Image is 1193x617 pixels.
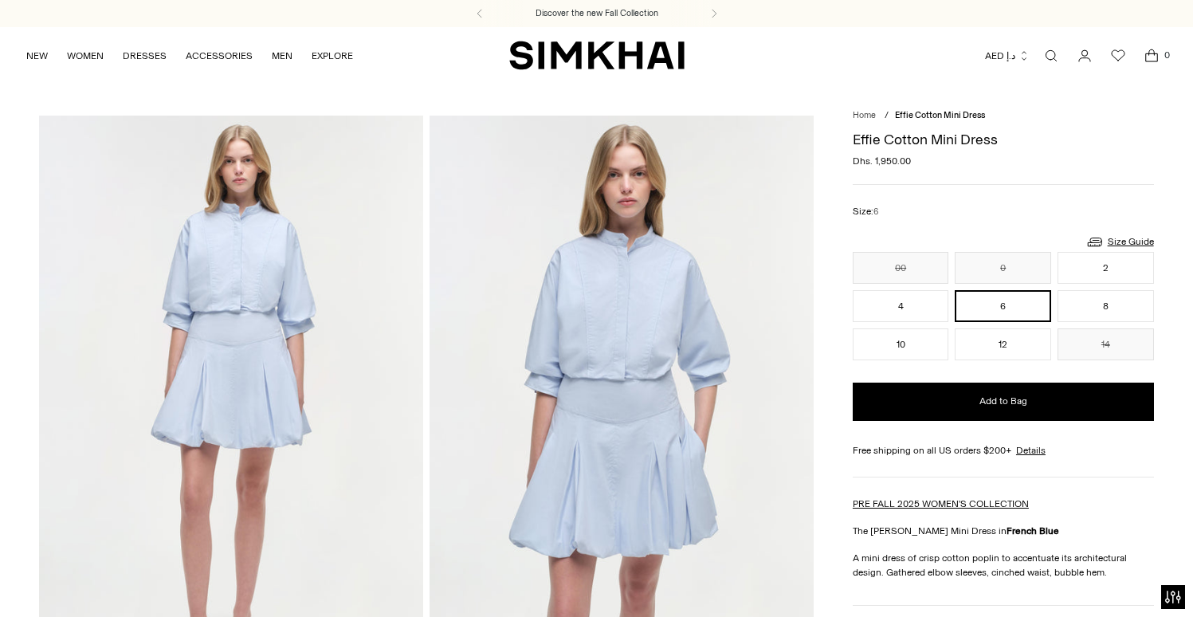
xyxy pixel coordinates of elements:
div: / [885,109,889,123]
a: Open search modal [1035,40,1067,72]
span: 6 [873,206,878,217]
span: Dhs. 1,950.00 [853,154,911,168]
button: 14 [1058,328,1154,360]
a: MEN [272,38,292,73]
button: 12 [955,328,1051,360]
a: Discover the new Fall Collection [536,7,658,20]
span: 0 [1160,48,1174,62]
a: SIMKHAI [509,40,685,71]
span: Add to Bag [979,395,1027,408]
button: 6 [955,290,1051,322]
a: WOMEN [67,38,104,73]
span: Effie Cotton Mini Dress [895,110,985,120]
button: 4 [853,290,949,322]
button: 0 [955,252,1051,284]
a: ACCESSORIES [186,38,253,73]
a: NEW [26,38,48,73]
h1: Effie Cotton Mini Dress [853,132,1154,147]
a: Size Guide [1085,232,1154,252]
a: Home [853,110,876,120]
button: 2 [1058,252,1154,284]
a: DRESSES [123,38,167,73]
button: 8 [1058,290,1154,322]
button: Add to Bag [853,383,1154,421]
a: Go to the account page [1069,40,1101,72]
button: 10 [853,328,949,360]
a: PRE FALL 2025 WOMEN'S COLLECTION [853,498,1029,509]
a: Details [1016,443,1046,458]
label: Size: [853,204,878,219]
p: A mini dress of crisp cotton poplin to accentuate its architectural design. Gathered elbow sleeve... [853,551,1154,580]
button: 00 [853,252,949,284]
div: Free shipping on all US orders $200+ [853,443,1154,458]
button: AED د.إ [985,38,1030,73]
a: Open cart modal [1136,40,1167,72]
p: The [PERSON_NAME] Mini Dress in [853,524,1154,538]
a: Wishlist [1102,40,1134,72]
nav: breadcrumbs [853,109,1154,123]
strong: French Blue [1007,525,1059,536]
a: EXPLORE [312,38,353,73]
